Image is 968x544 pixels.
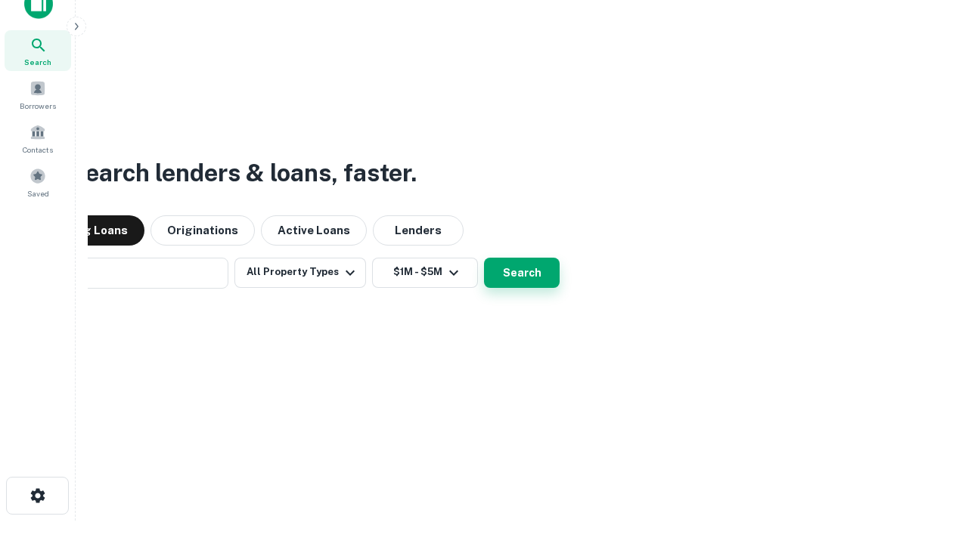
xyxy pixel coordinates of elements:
[5,162,71,202] a: Saved
[27,187,49,199] span: Saved
[372,258,478,288] button: $1M - $5M
[234,258,366,288] button: All Property Types
[484,258,560,288] button: Search
[20,100,56,112] span: Borrowers
[373,215,464,246] button: Lenders
[69,155,417,191] h3: Search lenders & loans, faster.
[5,30,71,71] a: Search
[23,144,53,156] span: Contacts
[5,74,71,115] a: Borrowers
[24,56,51,68] span: Search
[261,215,367,246] button: Active Loans
[5,118,71,159] a: Contacts
[150,215,255,246] button: Originations
[892,423,968,496] iframe: Chat Widget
